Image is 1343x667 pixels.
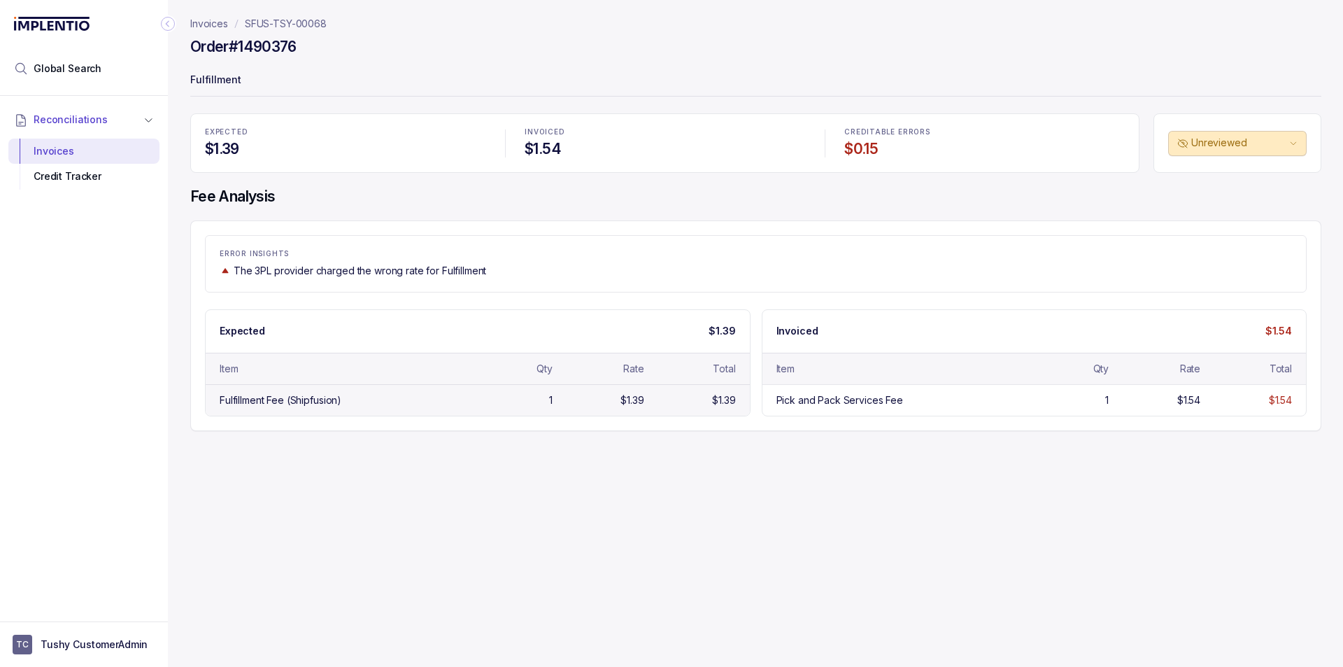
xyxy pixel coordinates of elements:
span: Global Search [34,62,101,76]
div: $1.39 [712,393,735,407]
div: Qty [1093,362,1109,376]
span: Reconciliations [34,113,108,127]
div: Invoices [20,139,148,164]
div: Item [220,362,238,376]
h4: $1.39 [205,139,485,159]
h4: $0.15 [844,139,1125,159]
img: trend image [220,265,231,276]
h4: Fee Analysis [190,187,1321,206]
div: Rate [623,362,644,376]
nav: breadcrumb [190,17,327,31]
p: Tushy CustomerAdmin [41,638,148,652]
div: Item [776,362,795,376]
div: Fulfillment Fee (Shipfusion) [220,393,341,407]
a: Invoices [190,17,228,31]
button: Unreviewed [1168,131,1307,156]
div: Reconciliations [8,136,159,192]
p: INVOICED [525,128,805,136]
div: Rate [1180,362,1200,376]
div: Pick and Pack Services Fee [776,393,903,407]
p: Fulfillment [190,67,1321,95]
div: Credit Tracker [20,164,148,189]
p: Unreviewed [1191,136,1286,150]
div: 1 [1105,393,1109,407]
div: Qty [537,362,553,376]
button: Reconciliations [8,104,159,135]
h4: $1.54 [525,139,805,159]
p: $1.39 [709,324,735,338]
div: 1 [549,393,553,407]
span: User initials [13,635,32,654]
p: Expected [220,324,265,338]
div: $1.54 [1269,393,1292,407]
p: CREDITABLE ERRORS [844,128,1125,136]
a: SFUS-TSY-00068 [245,17,327,31]
p: EXPECTED [205,128,485,136]
p: Invoiced [776,324,818,338]
p: $1.54 [1265,324,1292,338]
div: $1.39 [620,393,644,407]
div: $1.54 [1177,393,1200,407]
div: Total [713,362,735,376]
p: The 3PL provider charged the wrong rate for Fulfillment [234,264,486,278]
div: Total [1270,362,1292,376]
div: Collapse Icon [159,15,176,32]
h4: Order #1490376 [190,37,297,57]
button: User initialsTushy CustomerAdmin [13,635,155,654]
p: ERROR INSIGHTS [220,250,1292,258]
